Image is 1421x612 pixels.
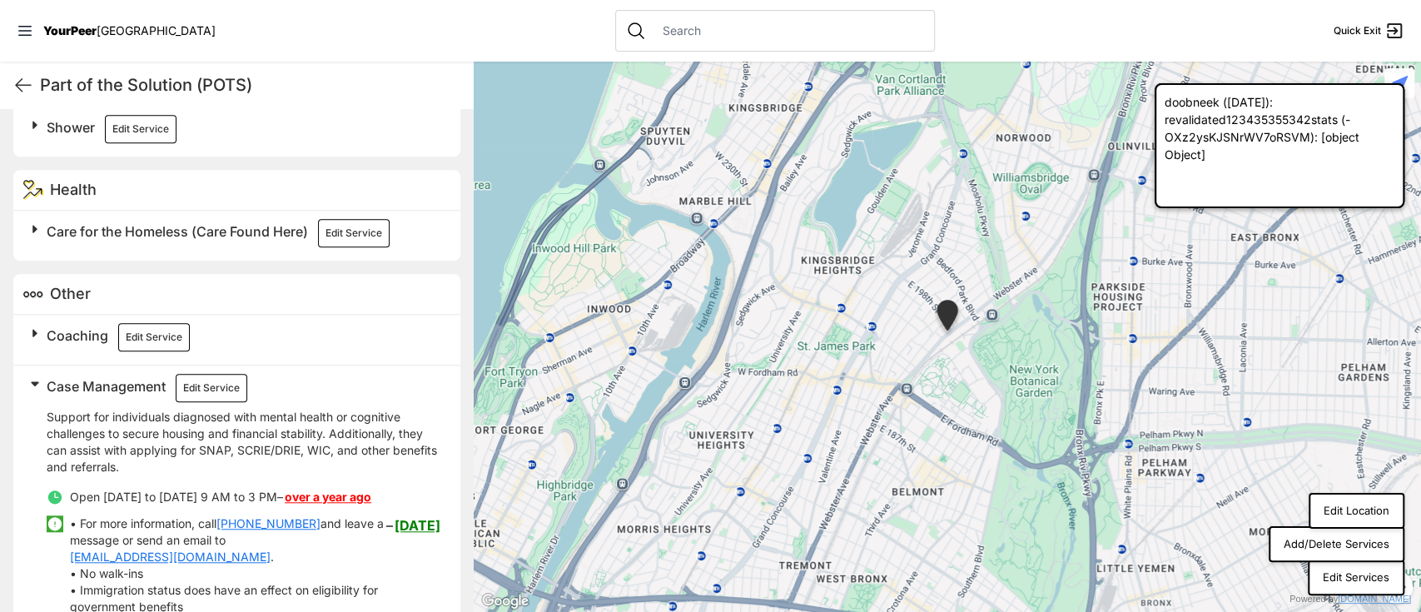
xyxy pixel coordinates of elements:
a: [EMAIL_ADDRESS][DOMAIN_NAME] [70,549,271,565]
span: Health [50,181,97,198]
div: doobneek ([DATE]): revalidated stats (-OXz2ysKJSNrWV7oRSVM): [object Object] [1155,83,1404,208]
a: YourPeer[GEOGRAPHIC_DATA] [43,26,216,36]
p: Support for individuals diagnosed with mental health or cognitive challenges to secure housing an... [47,409,440,475]
span: YourPeer [43,23,97,37]
span: Quick Exit [1334,24,1381,37]
span: [GEOGRAPHIC_DATA] [97,23,216,37]
a: [PHONE_NUMBER] [216,515,320,532]
span: Open [DATE] to [DATE] 9 AM to 3 PM [70,490,277,504]
button: Edit Service [318,219,390,247]
span: Coaching [47,327,108,344]
a: over a year ago [285,490,371,504]
input: Search [653,22,924,39]
button: Edit Services [1308,560,1404,596]
a: 123435355342 [1226,112,1311,127]
p: – [70,489,371,505]
h1: Part of the Solution (POTS) [40,73,460,97]
a: Quick Exit [1334,21,1404,41]
button: Edit Service [118,323,190,351]
div: Powered by [1289,592,1411,606]
a: [DOMAIN_NAME] [1338,594,1411,604]
button: Edit Location [1309,493,1404,530]
span: Shower [47,119,95,136]
img: Google [478,590,533,612]
span: Other [50,285,91,302]
div: Webster Avenue [933,300,961,337]
button: Edit Service [105,115,176,143]
a: [DATE] [395,515,440,535]
a: Open this area in Google Maps (opens a new window) [478,590,533,612]
span: Case Management [47,378,166,395]
span: Care for the Homeless (Care Found Here) [47,223,308,240]
button: Edit Service [176,374,247,402]
button: Add/Delete Services [1269,526,1404,563]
